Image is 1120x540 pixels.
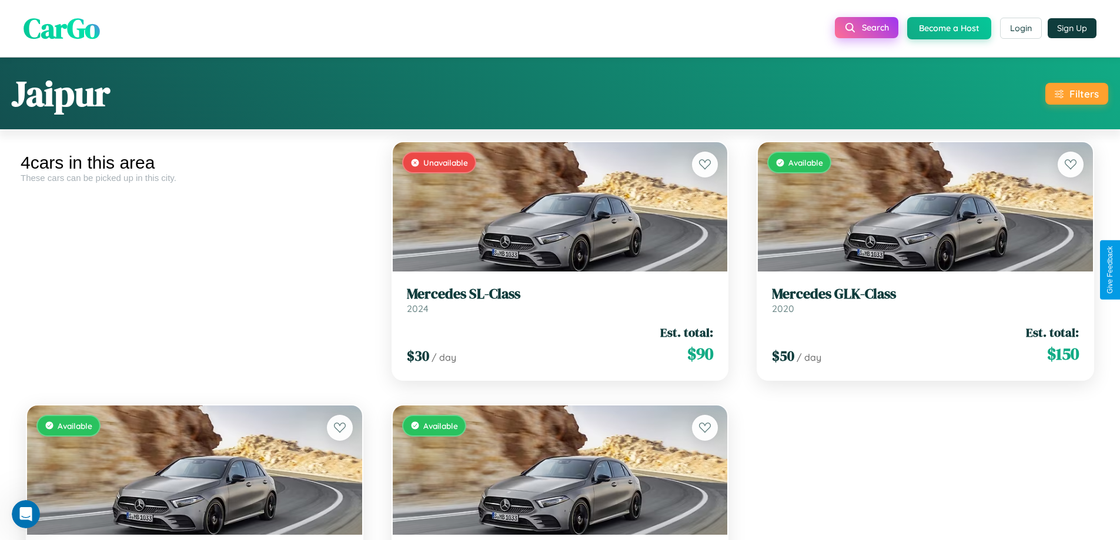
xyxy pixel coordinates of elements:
button: Login [1000,18,1042,39]
span: $ 150 [1047,342,1079,365]
span: 2024 [407,303,429,314]
iframe: Intercom live chat [12,500,40,528]
span: / day [797,351,821,363]
span: $ 50 [772,346,794,365]
span: Est. total: [660,324,713,341]
div: These cars can be picked up in this city. [21,173,369,183]
h3: Mercedes GLK-Class [772,286,1079,303]
a: Mercedes GLK-Class2020 [772,286,1079,314]
button: Filters [1045,83,1108,105]
h1: Jaipur [12,69,110,118]
span: $ 30 [407,346,429,365]
button: Search [835,17,898,38]
div: Give Feedback [1106,246,1114,294]
span: Available [788,157,823,167]
a: Mercedes SL-Class2024 [407,286,714,314]
button: Sign Up [1048,18,1096,38]
span: 2020 [772,303,794,314]
span: / day [432,351,456,363]
h3: Mercedes SL-Class [407,286,714,303]
span: Unavailable [423,157,468,167]
span: Search [862,22,889,33]
div: 4 cars in this area [21,153,369,173]
span: $ 90 [687,342,713,365]
span: Est. total: [1026,324,1079,341]
span: Available [423,421,458,431]
button: Become a Host [907,17,991,39]
div: Filters [1069,88,1099,100]
span: CarGo [24,9,100,48]
span: Available [58,421,92,431]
